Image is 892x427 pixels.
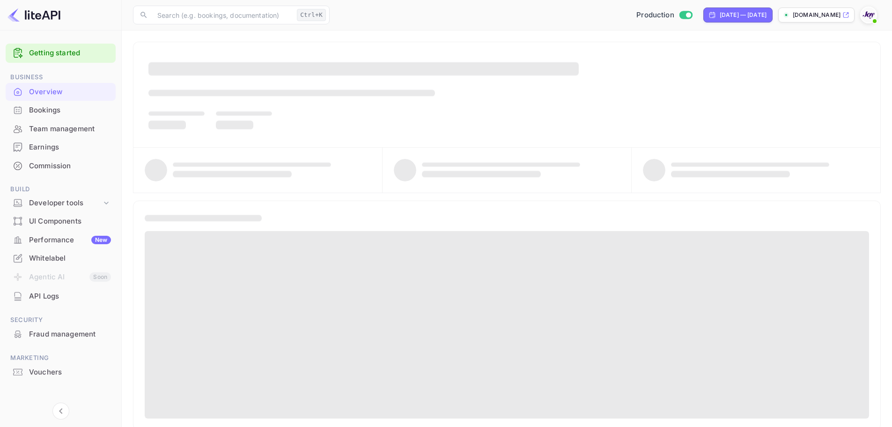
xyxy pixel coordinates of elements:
span: Production [636,10,674,21]
div: Switch to Sandbox mode [633,10,696,21]
a: Fraud management [6,325,116,343]
div: Bookings [29,105,111,116]
div: API Logs [6,287,116,306]
div: Getting started [6,44,116,63]
div: Earnings [6,138,116,157]
div: Bookings [6,101,116,120]
a: Commission [6,157,116,174]
a: Vouchers [6,363,116,381]
div: UI Components [6,212,116,231]
div: Developer tools [6,195,116,211]
span: Build [6,184,116,195]
a: PerformanceNew [6,231,116,248]
a: Team management [6,120,116,137]
div: Vouchers [29,367,111,378]
div: Whitelabel [6,249,116,268]
div: API Logs [29,291,111,302]
a: UI Components [6,212,116,230]
div: Developer tools [29,198,102,209]
div: Performance [29,235,111,246]
div: New [91,236,111,244]
div: Ctrl+K [297,9,326,21]
div: Overview [6,83,116,101]
a: Whitelabel [6,249,116,267]
div: Earnings [29,142,111,153]
img: With Joy [861,7,876,22]
div: Commission [29,161,111,172]
div: Team management [6,120,116,138]
img: LiteAPI logo [7,7,60,22]
div: PerformanceNew [6,231,116,249]
a: Overview [6,83,116,100]
div: UI Components [29,216,111,227]
span: Security [6,315,116,325]
div: Fraud management [29,329,111,340]
div: Click to change the date range period [703,7,773,22]
button: Collapse navigation [52,403,69,420]
a: Getting started [29,48,111,59]
div: Fraud management [6,325,116,344]
span: Business [6,72,116,82]
a: API Logs [6,287,116,305]
div: Whitelabel [29,253,111,264]
a: Bookings [6,101,116,119]
div: [DATE] — [DATE] [720,11,767,19]
div: Vouchers [6,363,116,382]
span: Marketing [6,353,116,363]
div: Team management [29,124,111,135]
input: Search (e.g. bookings, documentation) [152,6,293,24]
div: Commission [6,157,116,175]
div: Overview [29,87,111,97]
a: Earnings [6,138,116,156]
p: [DOMAIN_NAME] [793,11,840,19]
